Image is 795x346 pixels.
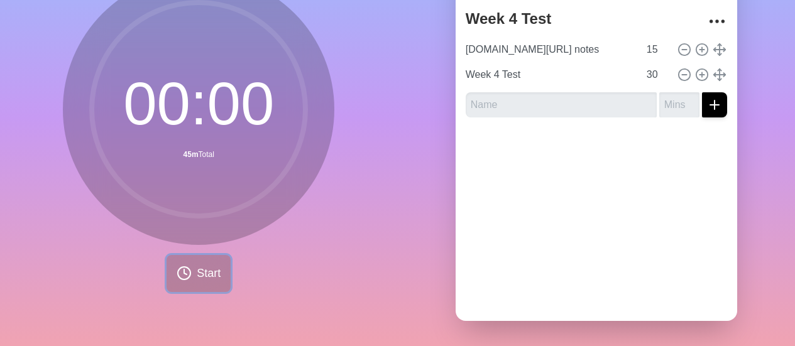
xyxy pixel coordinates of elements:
[642,37,672,62] input: Mins
[642,62,672,87] input: Mins
[461,62,639,87] input: Name
[167,255,231,292] button: Start
[659,92,699,117] input: Mins
[466,92,657,117] input: Name
[197,265,221,282] span: Start
[705,9,730,34] button: More
[461,37,639,62] input: Name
